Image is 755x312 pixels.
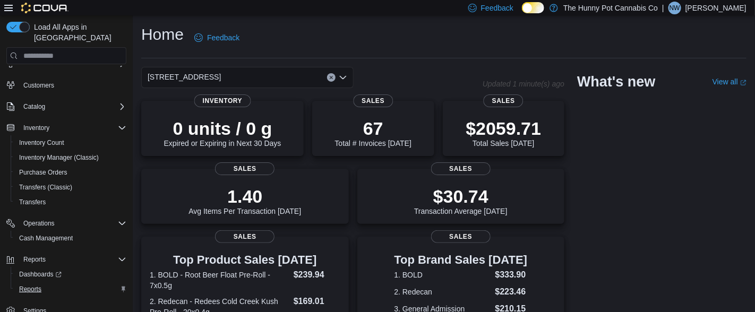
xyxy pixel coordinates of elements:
[15,181,126,194] span: Transfers (Classic)
[15,136,68,149] a: Inventory Count
[19,138,64,147] span: Inventory Count
[577,73,655,90] h2: What's new
[207,32,239,43] span: Feedback
[15,151,126,164] span: Inventory Manager (Classic)
[15,268,66,281] a: Dashboards
[483,80,564,88] p: Updated 1 minute(s) ago
[339,73,347,82] button: Open list of options
[394,270,491,280] dt: 1. BOLD
[466,118,541,148] div: Total Sales [DATE]
[23,255,46,264] span: Reports
[188,186,301,215] div: Avg Items Per Transaction [DATE]
[19,217,59,230] button: Operations
[481,3,513,13] span: Feedback
[23,219,55,228] span: Operations
[495,285,528,298] dd: $223.46
[215,162,274,175] span: Sales
[19,253,126,266] span: Reports
[431,230,491,243] span: Sales
[30,22,126,43] span: Load All Apps in [GEOGRAPHIC_DATA]
[164,118,281,139] p: 0 units / 0 g
[15,166,72,179] a: Purchase Orders
[15,268,126,281] span: Dashboards
[495,268,528,281] dd: $333.90
[19,100,49,113] button: Catalog
[19,79,58,92] a: Customers
[150,270,289,291] dt: 1. BOLD - Root Beer Float Pre-Roll - 7x0.5g
[190,27,244,48] a: Feedback
[19,122,126,134] span: Inventory
[19,153,99,162] span: Inventory Manager (Classic)
[11,150,131,165] button: Inventory Manager (Classic)
[150,254,340,266] h3: Top Product Sales [DATE]
[23,124,49,132] span: Inventory
[19,198,46,206] span: Transfers
[11,282,131,297] button: Reports
[19,270,62,279] span: Dashboards
[2,252,131,267] button: Reports
[327,73,336,82] button: Clear input
[15,181,76,194] a: Transfers (Classic)
[15,136,126,149] span: Inventory Count
[668,2,681,14] div: Noah Weiner
[353,94,393,107] span: Sales
[2,77,131,93] button: Customers
[148,71,221,83] span: [STREET_ADDRESS]
[294,268,340,281] dd: $239.94
[141,24,184,45] h1: Home
[19,79,126,92] span: Customers
[431,162,491,175] span: Sales
[23,81,54,90] span: Customers
[522,2,544,13] input: Dark Mode
[15,166,126,179] span: Purchase Orders
[19,100,126,113] span: Catalog
[394,287,491,297] dt: 2. Redecan
[194,94,251,107] span: Inventory
[466,118,541,139] p: $2059.71
[19,217,126,230] span: Operations
[15,232,126,245] span: Cash Management
[19,285,41,293] span: Reports
[484,94,524,107] span: Sales
[15,283,126,296] span: Reports
[335,118,411,139] p: 67
[19,122,54,134] button: Inventory
[394,254,527,266] h3: Top Brand Sales [DATE]
[2,216,131,231] button: Operations
[740,80,747,86] svg: External link
[335,118,411,148] div: Total # Invoices [DATE]
[414,186,508,207] p: $30.74
[15,196,50,209] a: Transfers
[11,195,131,210] button: Transfers
[522,13,522,14] span: Dark Mode
[188,186,301,207] p: 1.40
[23,102,45,111] span: Catalog
[670,2,680,14] span: NW
[15,196,126,209] span: Transfers
[15,151,103,164] a: Inventory Manager (Classic)
[164,118,281,148] div: Expired or Expiring in Next 30 Days
[19,253,50,266] button: Reports
[11,267,131,282] a: Dashboards
[11,180,131,195] button: Transfers (Classic)
[19,168,67,177] span: Purchase Orders
[685,2,747,14] p: [PERSON_NAME]
[2,120,131,135] button: Inventory
[215,230,274,243] span: Sales
[11,165,131,180] button: Purchase Orders
[563,2,658,14] p: The Hunny Pot Cannabis Co
[294,295,340,308] dd: $169.01
[21,3,68,13] img: Cova
[15,232,77,245] a: Cash Management
[11,135,131,150] button: Inventory Count
[2,99,131,114] button: Catalog
[15,283,46,296] a: Reports
[19,234,73,242] span: Cash Management
[11,231,131,246] button: Cash Management
[713,77,747,86] a: View allExternal link
[19,183,72,192] span: Transfers (Classic)
[662,2,664,14] p: |
[414,186,508,215] div: Transaction Average [DATE]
